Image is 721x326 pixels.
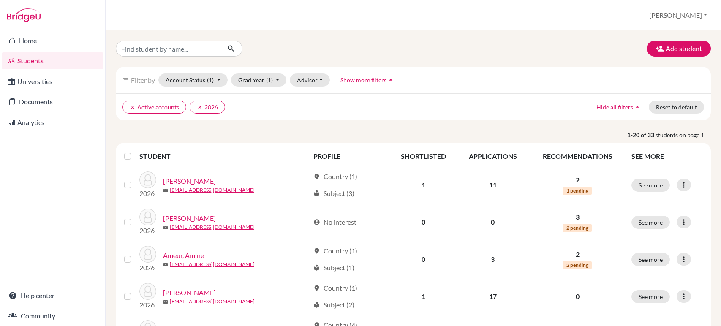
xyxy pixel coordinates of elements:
input: Find student by name... [116,41,220,57]
img: Ambrose, Evelyn [139,209,156,225]
td: 0 [457,204,528,241]
i: arrow_drop_up [633,103,642,111]
a: [EMAIL_ADDRESS][DOMAIN_NAME] [170,223,255,231]
p: 2026 [139,263,156,273]
a: Community [2,307,103,324]
td: 0 [389,241,457,278]
button: Show more filtersarrow_drop_up [333,73,402,87]
button: [PERSON_NAME] [645,7,711,23]
button: Advisor [290,73,330,87]
img: Alaoui, Lilia [139,171,156,188]
th: PROFILE [308,146,389,166]
button: See more [631,179,670,192]
span: 2 pending [563,224,592,232]
a: [PERSON_NAME] [163,176,216,186]
a: [EMAIL_ADDRESS][DOMAIN_NAME] [170,298,255,305]
span: Filter by [131,76,155,84]
a: Home [2,32,103,49]
span: 1 pending [563,187,592,195]
div: No interest [313,217,356,227]
span: Hide all filters [596,103,633,111]
strong: 1-20 of 33 [627,130,656,139]
button: See more [631,290,670,303]
a: Help center [2,287,103,304]
button: See more [631,216,670,229]
a: Universities [2,73,103,90]
button: See more [631,253,670,266]
a: Students [2,52,103,69]
td: 3 [457,241,528,278]
span: location_on [313,173,320,180]
button: Reset to default [649,101,704,114]
span: location_on [313,247,320,254]
span: mail [163,188,168,193]
span: mail [163,225,168,230]
td: 17 [457,278,528,315]
button: clear2026 [190,101,225,114]
span: mail [163,262,168,267]
a: Ameur, Amine [163,250,204,261]
i: filter_list [122,76,129,83]
p: 3 [533,212,621,222]
button: Add student [647,41,711,57]
div: Subject (3) [313,188,354,198]
td: 1 [389,166,457,204]
i: clear [197,104,203,110]
a: Documents [2,93,103,110]
span: local_library [313,190,320,197]
div: Country (1) [313,283,357,293]
i: clear [130,104,136,110]
td: 0 [389,204,457,241]
th: SHORTLISTED [389,146,457,166]
span: local_library [313,302,320,308]
span: 2 pending [563,261,592,269]
span: Show more filters [340,76,386,84]
button: Hide all filtersarrow_drop_up [589,101,649,114]
span: mail [163,299,168,304]
span: account_circle [313,219,320,225]
p: 0 [533,291,621,302]
th: STUDENT [139,146,308,166]
i: arrow_drop_up [386,76,395,84]
img: Bridge-U [7,8,41,22]
button: clearActive accounts [122,101,186,114]
div: Subject (1) [313,263,354,273]
p: 2026 [139,188,156,198]
a: [PERSON_NAME] [163,288,216,298]
a: [EMAIL_ADDRESS][DOMAIN_NAME] [170,186,255,194]
div: Subject (2) [313,300,354,310]
img: Araujo, Grace [139,283,156,300]
span: (1) [266,76,273,84]
td: 1 [389,278,457,315]
button: Account Status(1) [158,73,228,87]
p: 2 [533,175,621,185]
span: local_library [313,264,320,271]
a: [PERSON_NAME] [163,213,216,223]
img: Ameur, Amine [139,246,156,263]
span: students on page 1 [656,130,711,139]
th: APPLICATIONS [457,146,528,166]
div: Country (1) [313,171,357,182]
a: Analytics [2,114,103,131]
p: 2 [533,249,621,259]
span: location_on [313,285,320,291]
div: Country (1) [313,246,357,256]
p: 2026 [139,225,156,236]
th: RECOMMENDATIONS [528,146,626,166]
button: Grad Year(1) [231,73,287,87]
span: (1) [207,76,214,84]
td: 11 [457,166,528,204]
a: [EMAIL_ADDRESS][DOMAIN_NAME] [170,261,255,268]
th: SEE MORE [626,146,707,166]
p: 2026 [139,300,156,310]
